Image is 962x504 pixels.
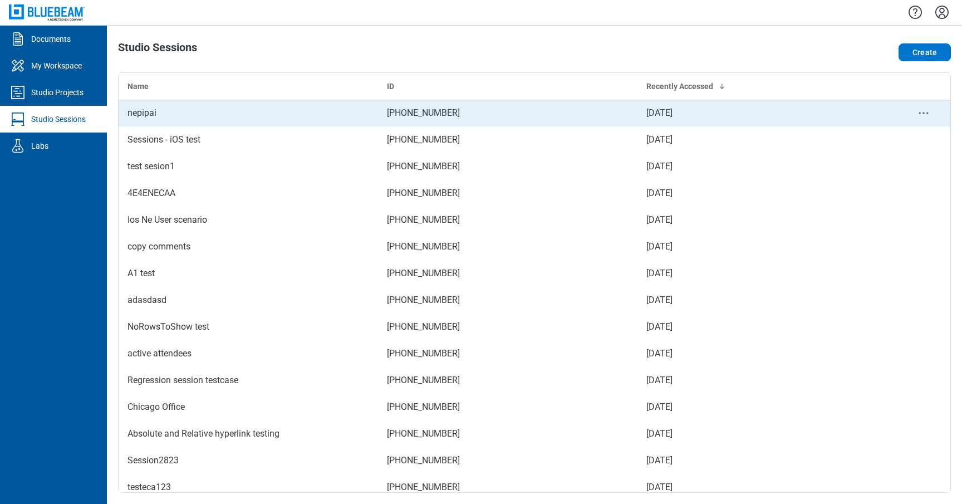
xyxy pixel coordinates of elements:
div: nepipai [127,106,369,120]
div: A1 test [127,267,369,280]
div: My Workspace [31,60,82,71]
div: Regression session testcase [127,374,369,387]
div: Absolute and Relative hyperlink testing [127,427,369,441]
img: Bluebeam, Inc. [9,4,85,21]
div: NoRowsToShow test [127,320,369,334]
td: [DATE] [637,367,897,394]
button: context-menu [917,106,930,120]
td: [PHONE_NUMBER] [378,314,637,340]
td: [DATE] [637,474,897,501]
td: [PHONE_NUMBER] [378,260,637,287]
td: [PHONE_NUMBER] [378,233,637,260]
svg: Documents [9,30,27,48]
div: Studio Sessions [31,114,86,125]
td: [DATE] [637,260,897,287]
h1: Studio Sessions [118,41,197,59]
svg: Studio Projects [9,84,27,101]
td: [DATE] [637,180,897,207]
td: [DATE] [637,207,897,233]
div: Recently Accessed [646,81,888,92]
div: test sesion1 [127,160,369,173]
td: [PHONE_NUMBER] [378,153,637,180]
td: [DATE] [637,287,897,314]
div: Documents [31,33,71,45]
div: Studio Projects [31,87,84,98]
td: [DATE] [637,233,897,260]
td: [PHONE_NUMBER] [378,367,637,394]
div: 4E4ENECAA [127,187,369,200]
div: testeca123 [127,481,369,494]
td: [DATE] [637,100,897,126]
div: adasdasd [127,293,369,307]
button: Settings [933,3,951,22]
div: active attendees [127,347,369,360]
div: Ios Ne User scenario [127,213,369,227]
button: Create [899,43,951,61]
td: [PHONE_NUMBER] [378,394,637,420]
td: [PHONE_NUMBER] [378,287,637,314]
td: [PHONE_NUMBER] [378,447,637,474]
td: [PHONE_NUMBER] [378,474,637,501]
td: [DATE] [637,314,897,340]
td: [DATE] [637,394,897,420]
td: [PHONE_NUMBER] [378,340,637,367]
div: Session2823 [127,454,369,467]
div: copy comments [127,240,369,253]
td: [DATE] [637,126,897,153]
div: ID [387,81,629,92]
td: [PHONE_NUMBER] [378,207,637,233]
td: [DATE] [637,420,897,447]
td: [PHONE_NUMBER] [378,126,637,153]
svg: Labs [9,137,27,155]
td: [PHONE_NUMBER] [378,180,637,207]
td: [PHONE_NUMBER] [378,420,637,447]
div: Chicago Office [127,400,369,414]
div: Name [127,81,369,92]
td: [PHONE_NUMBER] [378,100,637,126]
div: Sessions - iOS test [127,133,369,146]
svg: Studio Sessions [9,110,27,128]
td: [DATE] [637,447,897,474]
svg: My Workspace [9,57,27,75]
div: Labs [31,140,48,151]
td: [DATE] [637,340,897,367]
td: [DATE] [637,153,897,180]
